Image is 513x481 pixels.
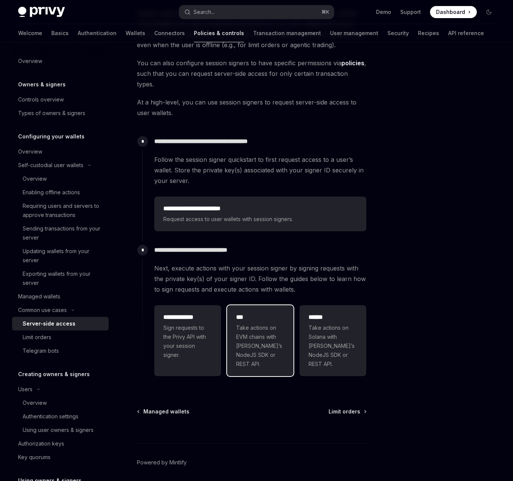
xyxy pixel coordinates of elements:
div: Enabling offline actions [23,188,80,197]
a: Telegram bots [12,344,109,358]
div: Limit orders [23,333,51,342]
a: Wallets [126,24,145,42]
div: Telegram bots [23,346,59,355]
a: Server-side access [12,317,109,330]
h5: Owners & signers [18,80,66,89]
a: Authentication [78,24,117,42]
a: API reference [448,24,484,42]
span: Follow the session signer quickstart to first request access to a user’s wallet. Store the privat... [154,154,366,186]
a: Key quorums [12,450,109,464]
a: Security [387,24,409,42]
a: **** **** ***Sign requests to the Privy API with your session signer. [154,305,221,376]
div: Overview [23,398,47,407]
a: Controls overview [12,93,109,106]
a: policies [341,59,364,67]
button: Search...⌘K [179,5,334,19]
a: Authentication settings [12,410,109,423]
a: Limit orders [329,408,366,415]
a: Recipes [418,24,439,42]
button: Toggle dark mode [483,6,495,18]
a: Overview [12,145,109,158]
a: Using user owners & signers [12,423,109,437]
span: Dashboard [436,8,465,16]
span: Request access to user wallets with session signers. [163,215,357,224]
span: Take actions on Solana with [PERSON_NAME]’s NodeJS SDK or REST API. [309,323,357,369]
a: Overview [12,172,109,186]
div: Updating wallets from your server [23,247,104,265]
div: Authorization keys [18,439,64,448]
div: Using user owners & signers [23,426,94,435]
a: Updating wallets from your server [12,244,109,267]
a: Types of owners & signers [12,106,109,120]
span: At a high-level, you can use session signers to request server-side access to user wallets. [137,97,367,118]
div: Common use cases [18,306,67,315]
a: Dashboard [430,6,477,18]
a: Managed wallets [138,408,189,415]
a: Requiring users and servers to approve transactions [12,199,109,222]
a: Policies & controls [194,24,244,42]
a: Welcome [18,24,42,42]
a: Sending transactions from your server [12,222,109,244]
a: Managed wallets [12,290,109,303]
a: Limit orders [12,330,109,344]
img: dark logo [18,7,65,17]
div: Overview [18,147,42,156]
div: Requiring users and servers to approve transactions [23,201,104,220]
a: Connectors [154,24,185,42]
div: Self-custodial user wallets [18,161,83,170]
div: Overview [18,57,42,66]
div: Authentication settings [23,412,78,421]
a: Basics [51,24,69,42]
a: **** *Take actions on Solana with [PERSON_NAME]’s NodeJS SDK or REST API. [300,305,366,376]
span: You can also configure session signers to have specific permissions via , such that you can reque... [137,58,367,89]
a: Support [400,8,421,16]
a: Demo [376,8,391,16]
span: Take actions on EVM chains with [PERSON_NAME]’s NodeJS SDK or REST API. [236,323,285,369]
span: Sign requests to the Privy API with your session signer. [163,323,212,360]
h5: Configuring your wallets [18,132,84,141]
div: Overview [23,174,47,183]
a: Overview [12,54,109,68]
div: Users [18,385,32,394]
a: ***Take actions on EVM chains with [PERSON_NAME]’s NodeJS SDK or REST API. [227,305,294,376]
span: Managed wallets [143,408,189,415]
div: Sending transactions from your server [23,224,104,242]
div: Controls overview [18,95,64,104]
div: Server-side access [23,319,75,328]
a: Authorization keys [12,437,109,450]
span: Limit orders [329,408,360,415]
a: Powered by Mintlify [137,459,187,466]
div: Managed wallets [18,292,60,301]
div: Search... [194,8,215,17]
h5: Creating owners & signers [18,370,90,379]
span: Next, execute actions with your session signer by signing requests with the private key(s) of you... [154,263,366,295]
span: ⌘ K [321,9,329,15]
a: Exporting wallets from your server [12,267,109,290]
div: Key quorums [18,453,51,462]
div: Types of owners & signers [18,109,85,118]
a: User management [330,24,378,42]
a: Transaction management [253,24,321,42]
a: Enabling offline actions [12,186,109,199]
div: Exporting wallets from your server [23,269,104,287]
a: Overview [12,396,109,410]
